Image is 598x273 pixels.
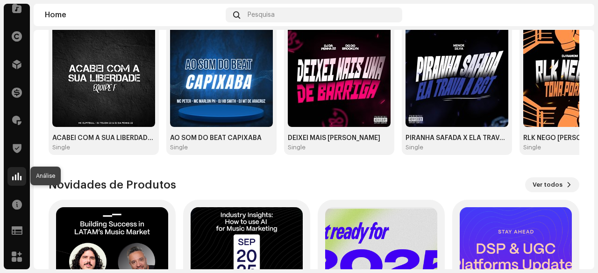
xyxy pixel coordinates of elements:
[170,134,273,142] div: AO SOM DO BEAT CAPIXABA
[170,24,273,127] img: eabfef43-fb54-4a73-b4d5-5e8cf30b0504
[406,134,508,142] div: PIRANHA SAFADA X ELA TRAVA A BCT
[523,144,541,151] div: Single
[52,24,155,127] img: 9e0f57a7-93d8-486d-a7be-3a31810a0bdc
[49,177,176,192] h3: Novidades de Produtos
[288,144,306,151] div: Single
[248,11,275,19] span: Pesquisa
[288,134,391,142] div: DEIXEI MAIS [PERSON_NAME]
[52,134,155,142] div: ACABEI COM A SUA LIBERDADE , EQUIPE F
[568,7,583,22] img: 7b092bcd-1f7b-44aa-9736-f4bc5021b2f1
[288,24,391,127] img: 060c2189-ab2c-453e-9f3a-4c9277f9c53b
[45,11,222,19] div: Home
[525,177,579,192] button: Ver todos
[406,24,508,127] img: 8d3e54d9-29d9-4053-86e3-dcb12bd99283
[533,175,562,194] span: Ver todos
[170,144,188,151] div: Single
[52,144,70,151] div: Single
[406,144,423,151] div: Single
